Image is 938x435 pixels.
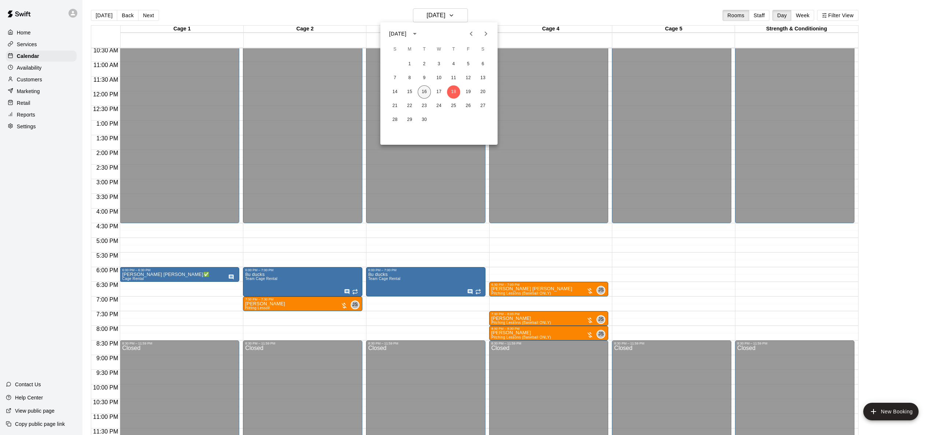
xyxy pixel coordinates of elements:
button: 30 [418,113,431,126]
button: 11 [447,71,460,85]
button: 10 [432,71,446,85]
span: Saturday [476,42,490,57]
button: 29 [403,113,416,126]
button: 12 [462,71,475,85]
button: 2 [418,58,431,71]
button: 19 [462,85,475,99]
button: 28 [388,113,402,126]
button: 8 [403,71,416,85]
button: 27 [476,99,490,113]
button: Next month [479,26,493,41]
button: 18 [447,85,460,99]
button: 24 [432,99,446,113]
button: 22 [403,99,416,113]
button: 1 [403,58,416,71]
span: Thursday [447,42,460,57]
button: 9 [418,71,431,85]
span: Friday [462,42,475,57]
button: 14 [388,85,402,99]
button: 4 [447,58,460,71]
span: Monday [403,42,416,57]
button: 16 [418,85,431,99]
button: Previous month [464,26,479,41]
button: 17 [432,85,446,99]
button: 3 [432,58,446,71]
button: calendar view is open, switch to year view [409,27,421,40]
span: Tuesday [418,42,431,57]
button: 26 [462,99,475,113]
button: 21 [388,99,402,113]
button: 20 [476,85,490,99]
button: 15 [403,85,416,99]
button: 13 [476,71,490,85]
button: 7 [388,71,402,85]
div: [DATE] [389,30,406,38]
button: 25 [447,99,460,113]
button: 6 [476,58,490,71]
span: Sunday [388,42,402,57]
span: Wednesday [432,42,446,57]
button: 5 [462,58,475,71]
button: 23 [418,99,431,113]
